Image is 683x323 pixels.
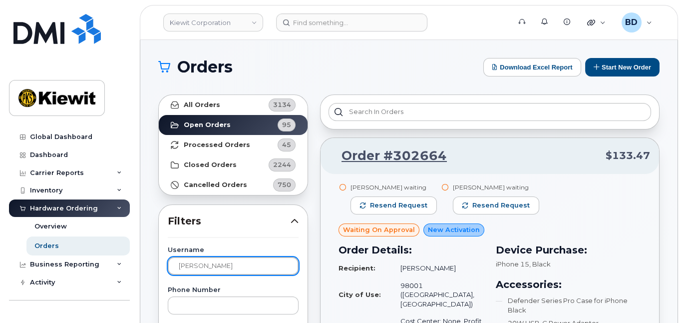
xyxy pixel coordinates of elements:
[273,100,291,109] span: 3134
[159,135,308,155] a: Processed Orders45
[585,58,660,76] button: Start New Order
[159,155,308,175] a: Closed Orders2244
[640,279,676,315] iframe: Messenger Launcher
[159,115,308,135] a: Open Orders95
[330,147,447,165] a: Order #302664
[391,259,484,277] td: [PERSON_NAME]
[177,59,233,74] span: Orders
[168,287,299,293] label: Phone Number
[343,225,415,234] span: Waiting On Approval
[168,247,299,253] label: Username
[329,103,651,121] input: Search in orders
[339,290,381,298] strong: City of Use:
[350,183,437,191] div: [PERSON_NAME] waiting
[282,140,291,149] span: 45
[496,296,641,314] li: Defender Series Pro Case for iPhone Black
[496,242,641,257] h3: Device Purchase:
[529,260,551,268] span: , Black
[370,201,427,210] span: Resend request
[428,225,480,234] span: New Activation
[483,58,581,76] button: Download Excel Report
[496,277,641,292] h3: Accessories:
[273,160,291,169] span: 2244
[391,277,484,313] td: 98001 ([GEOGRAPHIC_DATA], [GEOGRAPHIC_DATA])
[339,242,484,257] h3: Order Details:
[606,148,650,163] span: $133.47
[350,196,437,214] button: Resend request
[159,95,308,115] a: All Orders3134
[496,260,529,268] span: iPhone 15
[168,214,291,228] span: Filters
[339,264,375,272] strong: Recipient:
[453,183,539,191] div: [PERSON_NAME] waiting
[184,161,237,169] strong: Closed Orders
[184,101,220,109] strong: All Orders
[282,120,291,129] span: 95
[159,175,308,195] a: Cancelled Orders750
[184,121,231,129] strong: Open Orders
[184,141,250,149] strong: Processed Orders
[472,201,530,210] span: Resend request
[453,196,539,214] button: Resend request
[184,181,247,189] strong: Cancelled Orders
[278,180,291,189] span: 750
